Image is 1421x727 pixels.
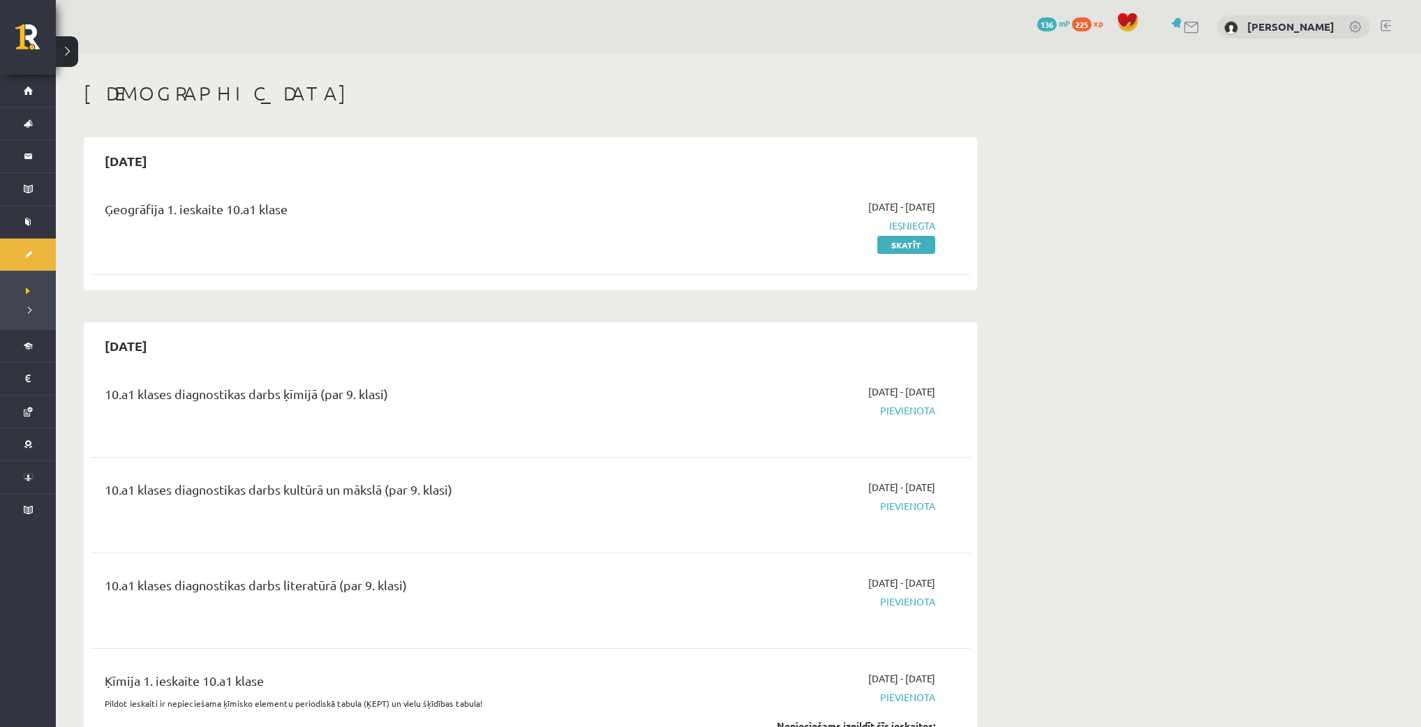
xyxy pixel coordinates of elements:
[105,200,651,225] div: Ģeogrāfija 1. ieskaite 10.a1 klase
[672,218,935,233] span: Iesniegta
[868,384,935,399] span: [DATE] - [DATE]
[105,384,651,410] div: 10.a1 klases diagnostikas darbs ķīmijā (par 9. klasi)
[84,82,977,105] h1: [DEMOGRAPHIC_DATA]
[1247,20,1334,33] a: [PERSON_NAME]
[672,403,935,418] span: Pievienota
[1037,17,1070,29] a: 136 mP
[672,594,935,609] span: Pievienota
[91,329,161,362] h2: [DATE]
[877,236,935,254] a: Skatīt
[868,200,935,214] span: [DATE] - [DATE]
[1059,17,1070,29] span: mP
[868,480,935,495] span: [DATE] - [DATE]
[105,671,651,697] div: Ķīmija 1. ieskaite 10.a1 klase
[105,697,651,710] p: Pildot ieskaiti ir nepieciešama ķīmisko elementu periodiskā tabula (ĶEPT) un vielu šķīdības tabula!
[1094,17,1103,29] span: xp
[15,24,56,59] a: Rīgas 1. Tālmācības vidusskola
[105,576,651,601] div: 10.a1 klases diagnostikas darbs literatūrā (par 9. klasi)
[868,671,935,686] span: [DATE] - [DATE]
[868,576,935,590] span: [DATE] - [DATE]
[672,690,935,705] span: Pievienota
[1072,17,1092,31] span: 225
[672,499,935,514] span: Pievienota
[105,480,651,506] div: 10.a1 klases diagnostikas darbs kultūrā un mākslā (par 9. klasi)
[1224,21,1238,35] img: Pāvels Grišāns
[1072,17,1110,29] a: 225 xp
[1037,17,1057,31] span: 136
[91,144,161,177] h2: [DATE]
